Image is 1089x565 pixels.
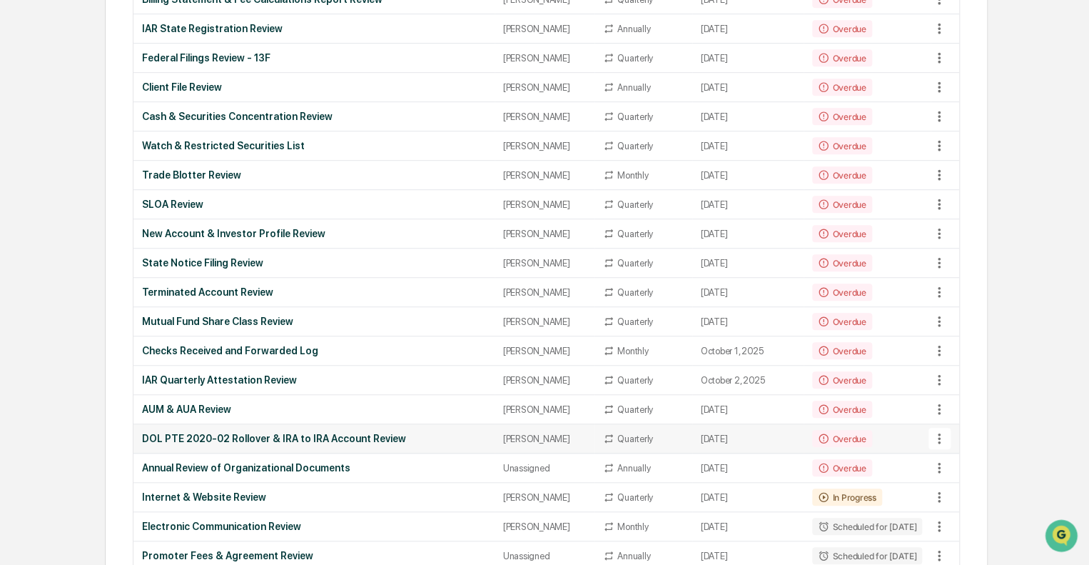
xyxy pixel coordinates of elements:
td: [DATE] [692,102,804,131]
div: Overdue [812,79,871,96]
img: 1746055101610-c473b297-6a78-478c-a979-82029cc54cd1 [14,109,40,135]
td: [DATE] [692,131,804,161]
div: Checks Received and Forwarded Log [142,345,486,356]
a: 🔎Data Lookup [9,201,96,227]
div: DOL PTE 2020-02 Rollover & IRA to IRA Account Review [142,433,486,444]
div: New Account & Investor Profile Review [142,228,486,239]
div: SLOA Review [142,199,486,210]
div: Start new chat [49,109,234,124]
div: In Progress [812,489,881,506]
div: Overdue [812,371,871,389]
span: Attestations [118,180,177,194]
td: [DATE] [692,190,804,219]
td: [DATE] [692,424,804,454]
div: Scheduled for [DATE] [812,518,922,535]
div: [PERSON_NAME] [503,82,586,93]
a: Powered byPylon [101,241,173,253]
td: [DATE] [692,14,804,44]
div: Quarterly [617,199,653,210]
div: Quarterly [617,434,653,444]
div: IAR State Registration Review [142,23,486,34]
p: How can we help? [14,30,260,53]
div: Quarterly [617,404,653,415]
div: Quarterly [617,316,653,327]
td: [DATE] [692,395,804,424]
div: [PERSON_NAME] [503,404,586,415]
td: [DATE] [692,278,804,307]
td: [DATE] [692,483,804,512]
div: [PERSON_NAME] [503,141,586,151]
div: Quarterly [617,375,653,386]
div: Quarterly [617,111,653,122]
div: [PERSON_NAME] [503,111,586,122]
span: Pylon [142,242,173,253]
div: Overdue [812,20,871,37]
div: 🖐️ [14,181,26,193]
div: Unassigned [503,551,586,561]
div: [PERSON_NAME] [503,53,586,64]
div: [PERSON_NAME] [503,170,586,181]
div: Client File Review [142,81,486,93]
div: Cash & Securities Concentration Review [142,111,486,122]
div: Quarterly [617,141,653,151]
td: [DATE] [692,249,804,278]
div: Overdue [812,254,871,271]
span: Data Lookup [29,207,90,221]
div: Overdue [812,108,871,125]
div: Overdue [812,166,871,184]
div: 🗄️ [103,181,115,193]
div: Federal Filings Review - 13F [142,52,486,64]
a: 🗄️Attestations [98,174,183,200]
div: Monthly [617,521,648,532]
div: Overdue [812,137,871,154]
div: Quarterly [617,492,653,503]
div: 🔎 [14,209,26,220]
td: [DATE] [692,44,804,73]
iframe: Open customer support [1043,518,1082,556]
div: Overdue [812,459,871,476]
button: Start new chat [243,114,260,131]
div: Annual Review of Organizational Documents [142,462,486,474]
div: Monthly [617,170,648,181]
div: [PERSON_NAME] [503,287,586,298]
div: [PERSON_NAME] [503,346,586,356]
div: Quarterly [617,229,653,239]
div: Quarterly [617,258,653,269]
div: [PERSON_NAME] [503,434,586,444]
div: [PERSON_NAME] [503,316,586,327]
div: Monthly [617,346,648,356]
div: Quarterly [617,287,653,298]
div: Overdue [812,313,871,330]
div: Electronic Communication Review [142,521,486,532]
div: Overdue [812,225,871,242]
div: Internet & Website Review [142,491,486,503]
div: [PERSON_NAME] [503,521,586,532]
div: Trade Blotter Review [142,169,486,181]
div: Terminated Account Review [142,286,486,298]
div: Overdue [812,401,871,418]
td: [DATE] [692,161,804,190]
span: Preclearance [29,180,92,194]
td: [DATE] [692,219,804,249]
div: [PERSON_NAME] [503,229,586,239]
div: Promoter Fees & Agreement Review [142,550,486,561]
div: AUM & AUA Review [142,404,486,415]
div: Overdue [812,49,871,66]
div: Annually [617,82,650,93]
div: Overdue [812,284,871,301]
div: [PERSON_NAME] [503,375,586,386]
td: October 2, 2025 [692,366,804,395]
div: Annually [617,24,650,34]
div: Unassigned [503,463,586,474]
td: [DATE] [692,454,804,483]
div: Annually [617,551,650,561]
td: [DATE] [692,307,804,336]
div: Annually [617,463,650,474]
div: State Notice Filing Review [142,257,486,269]
div: Overdue [812,342,871,359]
div: Overdue [812,196,871,213]
td: [DATE] [692,512,804,541]
div: [PERSON_NAME] [503,258,586,269]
